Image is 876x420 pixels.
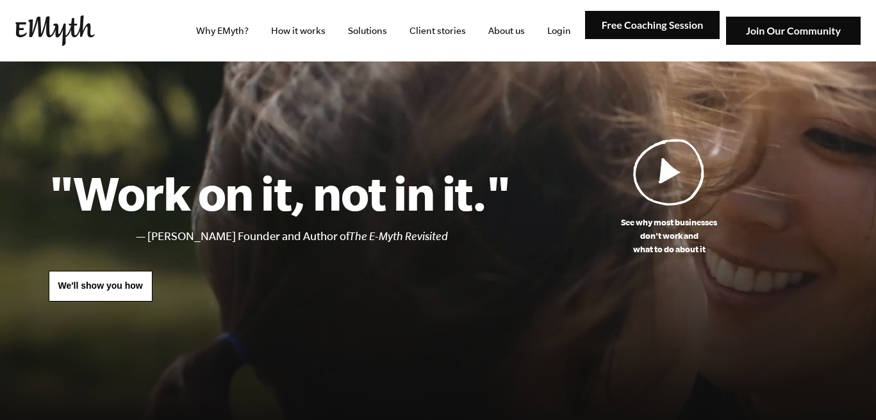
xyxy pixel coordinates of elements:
img: EMyth [15,15,95,46]
iframe: Chat Widget [812,359,876,420]
p: See why most businesses don't work and what to do about it [511,216,828,256]
h1: "Work on it, not in it." [49,165,511,221]
img: Free Coaching Session [585,11,720,40]
a: See why most businessesdon't work andwhat to do about it [511,138,828,256]
img: Play Video [633,138,705,206]
a: We'll show you how [49,271,153,302]
i: The E-Myth Revisited [349,230,448,243]
span: We'll show you how [58,280,143,291]
img: Join Our Community [726,17,861,45]
li: [PERSON_NAME] Founder and Author of [147,227,511,246]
